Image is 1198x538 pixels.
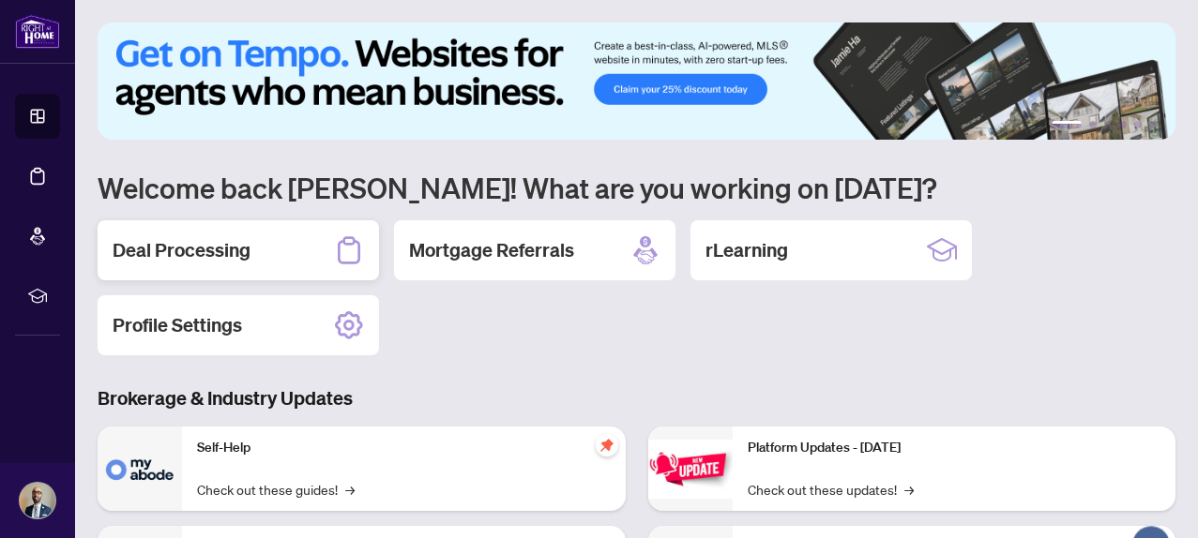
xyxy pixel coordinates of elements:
[15,14,60,49] img: logo
[1104,121,1112,128] button: 3
[197,438,611,458] p: Self-Help
[345,479,355,500] span: →
[1119,121,1127,128] button: 4
[648,440,733,499] img: Platform Updates - June 23, 2025
[409,237,574,263] h2: Mortgage Referrals
[1123,472,1179,529] button: Open asap
[748,438,1161,458] p: Platform Updates - [DATE]
[98,426,182,511] img: Self-Help
[705,237,788,263] h2: rLearning
[1149,121,1157,128] button: 6
[113,237,250,263] h2: Deal Processing
[113,312,242,338] h2: Profile Settings
[596,434,618,456] span: pushpin
[98,22,1175,140] img: Slide 0
[748,479,914,500] a: Check out these updates!→
[20,483,55,518] img: Profile Icon
[98,170,1175,205] h1: Welcome back [PERSON_NAME]! What are you working on [DATE]?
[197,479,355,500] a: Check out these guides!→
[1052,121,1082,128] button: 1
[1089,121,1097,128] button: 2
[98,385,1175,411] h3: Brokerage & Industry Updates
[1134,121,1142,128] button: 5
[904,479,914,500] span: →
